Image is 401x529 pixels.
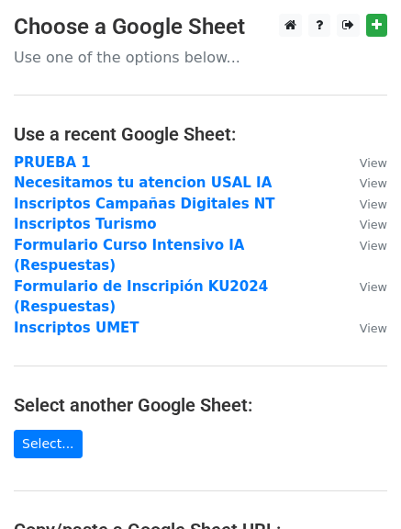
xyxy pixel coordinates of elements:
[14,48,387,67] p: Use one of the options below...
[14,216,157,232] a: Inscriptos Turismo
[360,239,387,253] small: View
[341,174,387,191] a: View
[14,237,244,275] a: Formulario Curso Intensivo IA (Respuestas)
[341,154,387,171] a: View
[14,123,387,145] h4: Use a recent Google Sheet:
[341,196,387,212] a: View
[341,237,387,253] a: View
[14,320,139,336] a: Inscriptos UMET
[14,394,387,416] h4: Select another Google Sheet:
[14,14,387,40] h3: Choose a Google Sheet
[14,278,268,316] a: Formulario de Inscripión KU2024 (Respuestas)
[360,280,387,294] small: View
[360,197,387,211] small: View
[14,196,275,212] a: Inscriptos Campañas Digitales NT
[360,176,387,190] small: View
[341,216,387,232] a: View
[360,156,387,170] small: View
[14,430,83,458] a: Select...
[14,154,91,171] a: PRUEBA 1
[341,320,387,336] a: View
[341,278,387,295] a: View
[360,218,387,231] small: View
[14,174,272,191] a: Necesitamos tu atencion USAL IA
[360,321,387,335] small: View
